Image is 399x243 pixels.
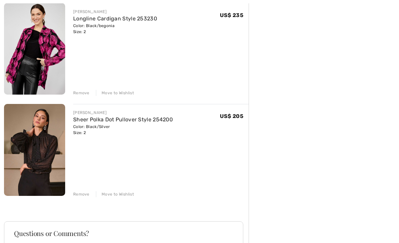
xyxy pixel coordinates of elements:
[4,104,65,196] img: Sheer Polka Dot Pullover Style 254200
[14,230,233,237] h3: Questions or Comments?
[96,90,134,96] div: Move to Wishlist
[73,116,173,123] a: Sheer Polka Dot Pullover Style 254200
[73,15,157,22] a: Longline Cardigan Style 253230
[73,110,173,116] div: [PERSON_NAME]
[96,191,134,197] div: Move to Wishlist
[4,3,65,95] img: Longline Cardigan Style 253230
[220,113,243,119] span: US$ 205
[73,90,90,96] div: Remove
[73,9,157,15] div: [PERSON_NAME]
[220,12,243,18] span: US$ 235
[73,191,90,197] div: Remove
[73,23,157,35] div: Color: Black/begonia Size: 2
[73,124,173,136] div: Color: Black/Silver Size: 2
